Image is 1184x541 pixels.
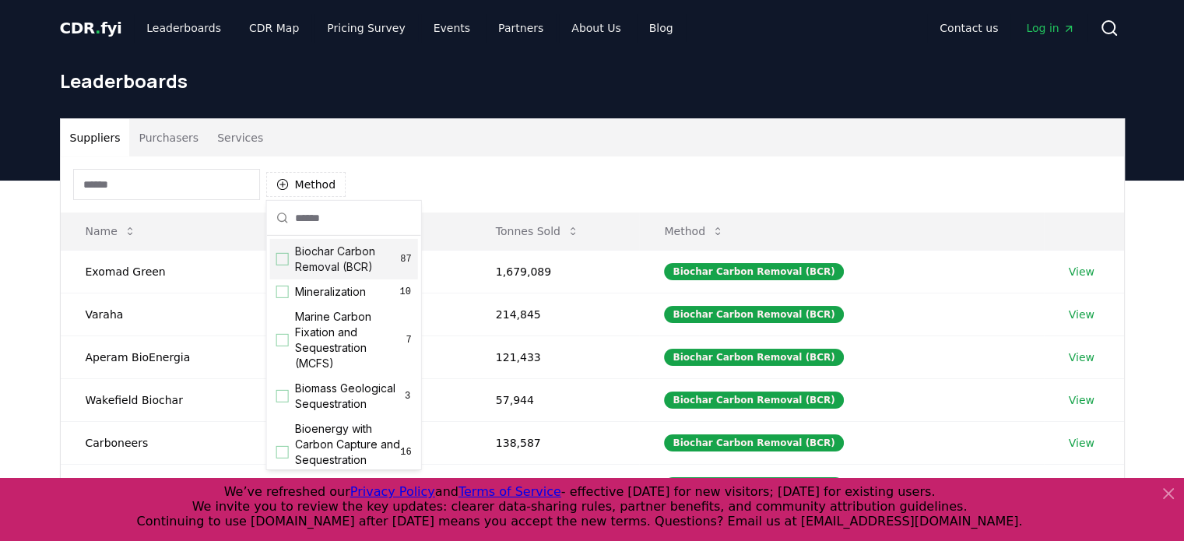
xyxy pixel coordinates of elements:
[1069,392,1094,408] a: View
[652,216,736,247] button: Method
[471,378,640,421] td: 57,944
[1069,435,1094,451] a: View
[637,14,686,42] a: Blog
[134,14,234,42] a: Leaderboards
[60,17,122,39] a: CDR.fyi
[421,14,483,42] a: Events
[73,216,149,247] button: Name
[1069,350,1094,365] a: View
[664,434,843,451] div: Biochar Carbon Removal (BCR)
[399,286,412,298] span: 10
[237,14,311,42] a: CDR Map
[927,14,1087,42] nav: Main
[61,335,266,378] td: Aperam BioEnergia
[483,216,592,247] button: Tonnes Sold
[61,378,266,421] td: Wakefield Biochar
[1014,14,1087,42] a: Log in
[129,119,208,156] button: Purchasers
[471,464,640,507] td: 52,625
[61,119,130,156] button: Suppliers
[1026,20,1074,36] span: Log in
[60,19,122,37] span: CDR fyi
[208,119,272,156] button: Services
[61,464,266,507] td: Pacific Biochar
[295,381,404,412] span: Biomass Geological Sequestration
[927,14,1010,42] a: Contact us
[664,263,843,280] div: Biochar Carbon Removal (BCR)
[60,69,1125,93] h1: Leaderboards
[134,14,685,42] nav: Main
[664,477,843,494] div: Biochar Carbon Removal (BCR)
[471,250,640,293] td: 1,679,089
[471,335,640,378] td: 121,433
[266,172,346,197] button: Method
[664,349,843,366] div: Biochar Carbon Removal (BCR)
[400,253,411,265] span: 87
[471,293,640,335] td: 214,845
[61,293,266,335] td: Varaha
[486,14,556,42] a: Partners
[295,421,401,483] span: Bioenergy with Carbon Capture and Sequestration (BECCS)
[95,19,100,37] span: .
[664,306,843,323] div: Biochar Carbon Removal (BCR)
[295,284,366,300] span: Mineralization
[61,250,266,293] td: Exomad Green
[471,421,640,464] td: 138,587
[406,334,411,346] span: 7
[400,446,411,458] span: 16
[404,390,412,402] span: 3
[295,244,401,275] span: Biochar Carbon Removal (BCR)
[314,14,417,42] a: Pricing Survey
[1069,264,1094,279] a: View
[61,421,266,464] td: Carboneers
[1069,307,1094,322] a: View
[664,392,843,409] div: Biochar Carbon Removal (BCR)
[559,14,633,42] a: About Us
[295,309,406,371] span: Marine Carbon Fixation and Sequestration (MCFS)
